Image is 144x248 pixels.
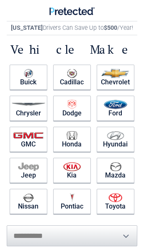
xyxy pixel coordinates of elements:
a: Hyundai [97,127,134,152]
a: Ford [97,96,134,121]
a: Honda [53,127,91,152]
img: buick [24,69,33,78]
img: jeep [18,162,39,171]
img: dodge [68,100,76,109]
a: Pontiac [53,189,91,214]
a: Chrysler [10,96,47,121]
img: toyota [108,193,122,202]
img: cadillac [67,69,77,78]
img: nissan [23,193,34,202]
img: gmc [13,132,44,139]
img: hyundai [107,131,124,140]
img: Main Logo [49,7,95,16]
a: Jeep [10,158,47,183]
img: ford [104,100,128,109]
a: Mazda [97,158,134,183]
b: $500 [104,24,117,31]
a: Toyota [97,189,134,214]
img: pontiac [69,193,75,202]
h2: Drivers Can Save Up to /Year [7,21,137,35]
img: kia [63,162,81,171]
img: chevrolet [101,69,129,78]
b: [US_STATE] [11,24,43,31]
h2: Vehicle Make [7,42,137,57]
img: honda [67,131,77,140]
a: Kia [53,158,91,183]
a: Dodge [53,96,91,121]
img: chrysler [11,103,46,105]
a: Nissan [10,189,47,214]
img: mazda [110,162,121,171]
a: Cadillac [53,65,91,90]
a: Buick [10,65,47,90]
a: GMC [10,127,47,152]
a: Chevrolet [97,65,134,90]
